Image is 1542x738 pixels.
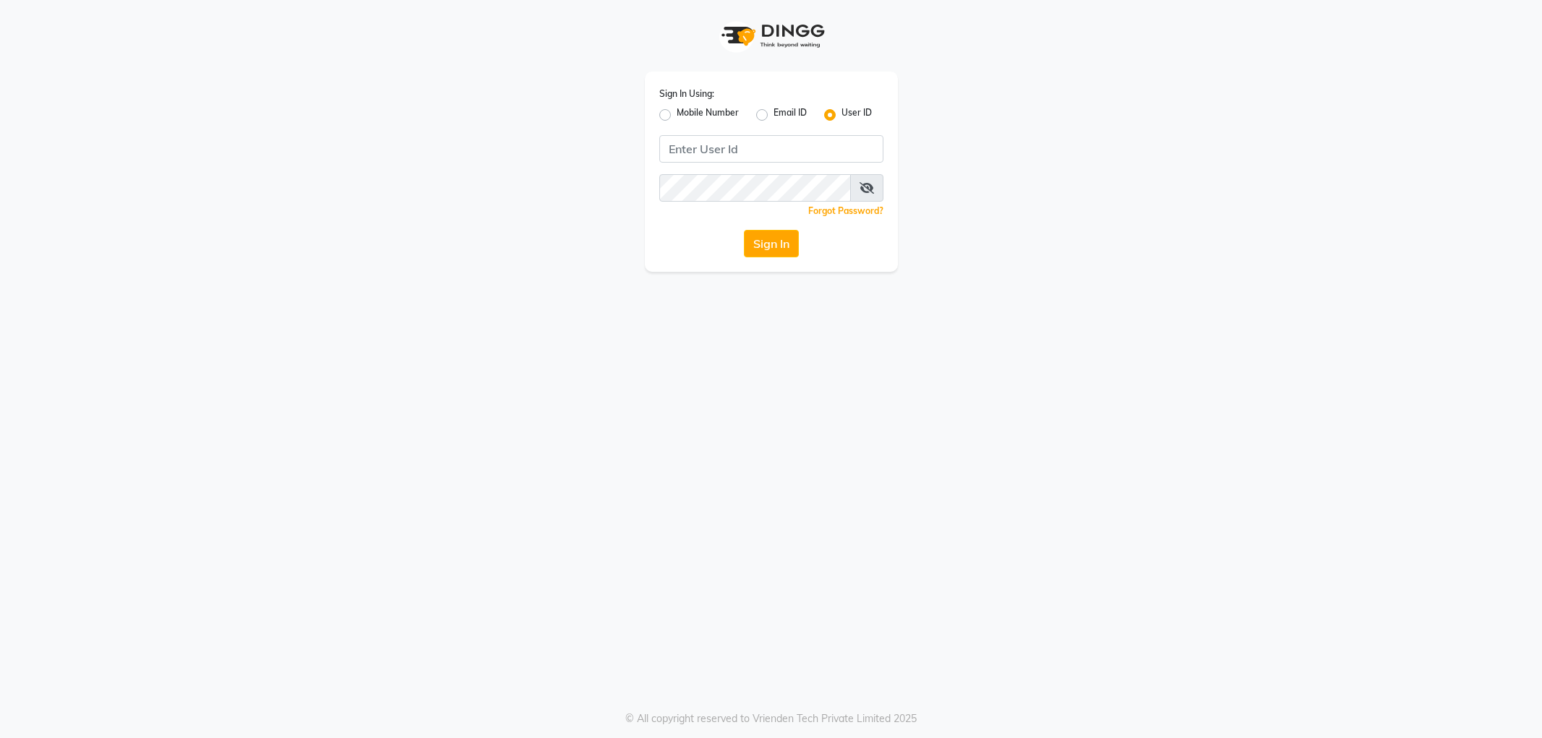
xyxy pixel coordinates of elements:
input: Username [659,174,851,202]
input: Username [659,135,883,163]
label: Sign In Using: [659,87,714,100]
button: Sign In [744,230,799,257]
label: Mobile Number [677,106,739,124]
img: logo1.svg [714,14,829,57]
label: User ID [841,106,872,124]
label: Email ID [774,106,807,124]
a: Forgot Password? [808,205,883,216]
